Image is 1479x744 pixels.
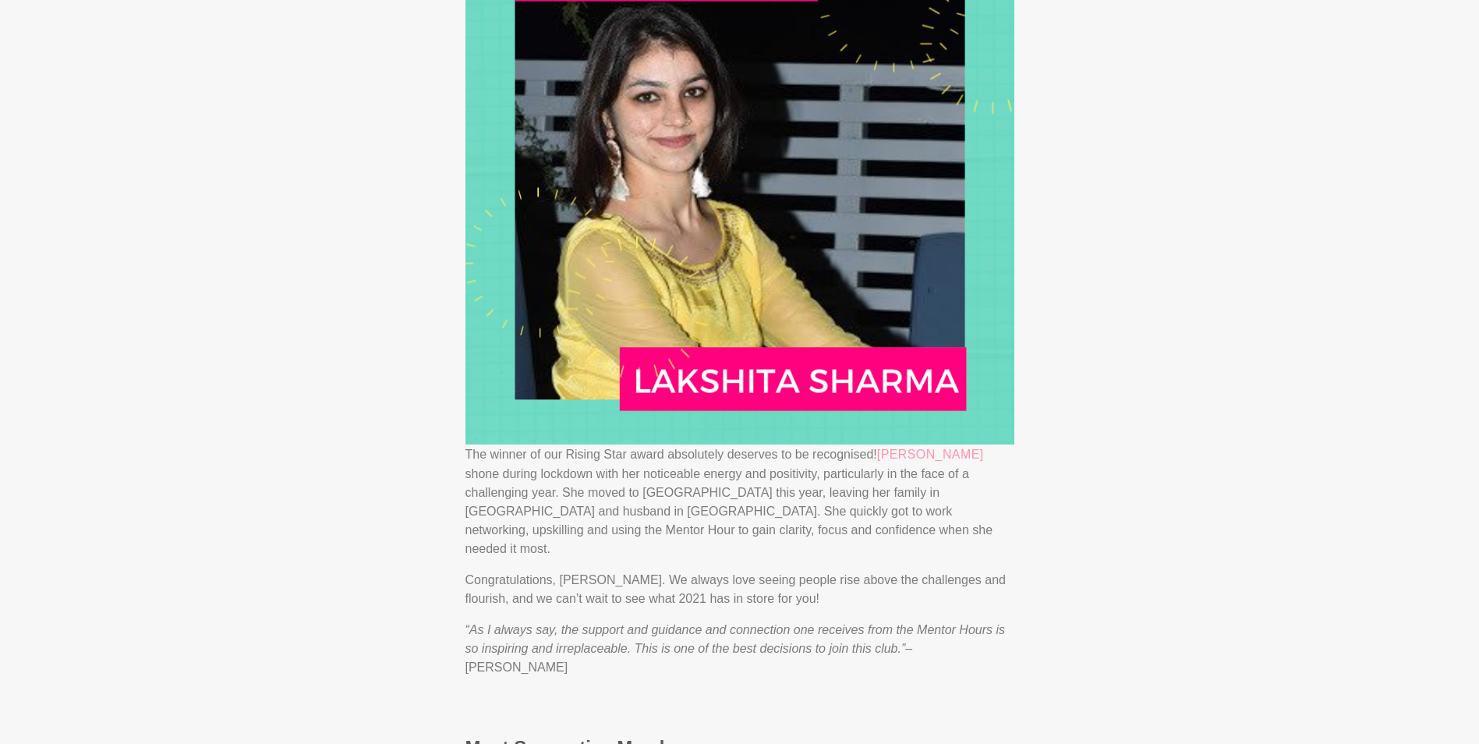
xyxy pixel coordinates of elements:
[465,621,1014,677] p: – [PERSON_NAME]
[465,445,1014,558] p: The winner of our Rising Star award absolutely deserves to be recognised! shone during lockdown w...
[465,623,1006,655] em: “As I always say, the support and guidance and connection one receives from the Mentor Hours is s...
[465,571,1014,608] p: Congratulations, [PERSON_NAME]. We always love seeing people rise above the challenges and flouri...
[877,445,984,465] a: [PERSON_NAME]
